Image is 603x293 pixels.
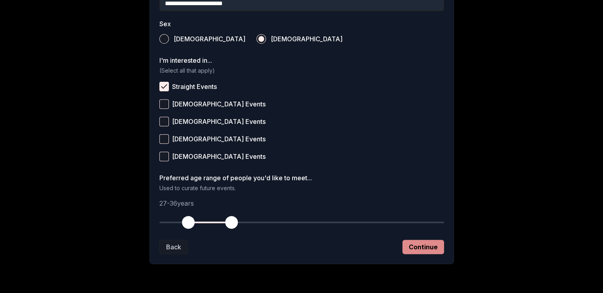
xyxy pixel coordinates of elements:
[257,34,266,44] button: [DEMOGRAPHIC_DATA]
[172,153,266,160] span: [DEMOGRAPHIC_DATA] Events
[172,83,217,90] span: Straight Events
[159,134,169,144] button: [DEMOGRAPHIC_DATA] Events
[159,34,169,44] button: [DEMOGRAPHIC_DATA]
[159,199,444,208] p: 27 - 36 years
[159,21,444,27] label: Sex
[159,117,169,126] button: [DEMOGRAPHIC_DATA] Events
[159,184,444,192] p: Used to curate future events.
[159,175,444,181] label: Preferred age range of people you'd like to meet...
[159,57,444,64] label: I'm interested in...
[271,36,343,42] span: [DEMOGRAPHIC_DATA]
[172,118,266,125] span: [DEMOGRAPHIC_DATA] Events
[159,67,444,75] p: (Select all that apply)
[159,82,169,91] button: Straight Events
[402,240,444,254] button: Continue
[172,101,266,107] span: [DEMOGRAPHIC_DATA] Events
[159,99,169,109] button: [DEMOGRAPHIC_DATA] Events
[172,136,266,142] span: [DEMOGRAPHIC_DATA] Events
[159,152,169,161] button: [DEMOGRAPHIC_DATA] Events
[174,36,245,42] span: [DEMOGRAPHIC_DATA]
[159,240,188,254] button: Back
